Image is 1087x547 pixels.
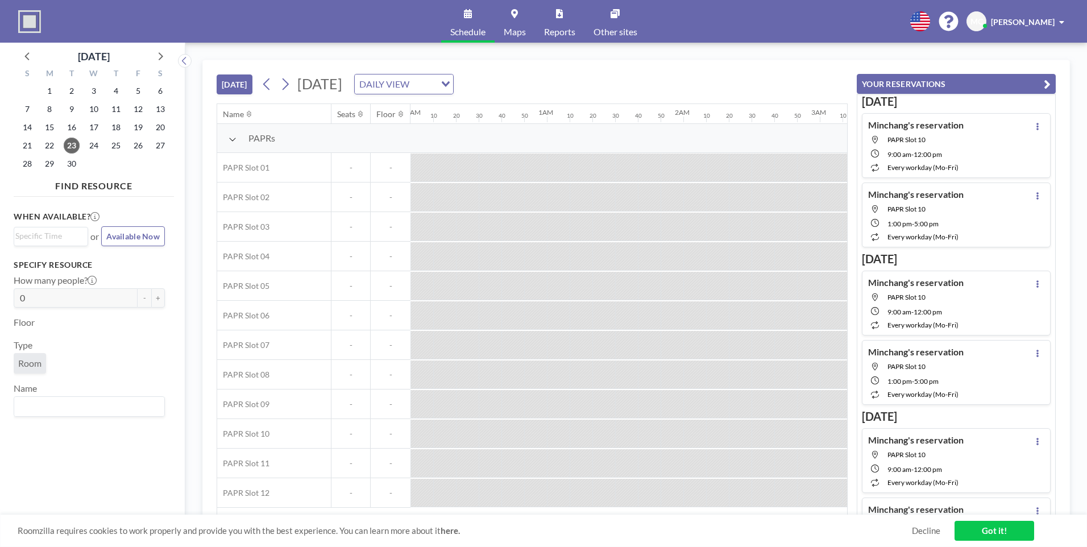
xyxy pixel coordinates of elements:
[970,16,983,27] span: MC
[14,227,88,245] div: Search for option
[90,231,99,242] span: or
[887,390,959,399] span: every workday (Mo-Fri)
[331,488,370,498] span: -
[726,112,733,119] div: 20
[911,465,914,474] span: -
[371,370,410,380] span: -
[868,504,964,515] h4: Minchang's reservation
[217,458,269,469] span: PAPR Slot 11
[223,109,244,119] div: Name
[887,377,912,386] span: 1:00 PM
[217,399,269,409] span: PAPR Slot 09
[912,525,940,536] a: Decline
[499,112,505,119] div: 40
[331,163,370,173] span: -
[15,230,81,242] input: Search for option
[152,119,168,135] span: Saturday, September 20, 2025
[868,119,964,131] h4: Minchang's reservation
[86,119,102,135] span: Wednesday, September 17, 2025
[371,163,410,173] span: -
[14,383,37,394] label: Name
[703,112,710,119] div: 10
[64,138,80,154] span: Tuesday, September 23, 2025
[371,281,410,291] span: -
[138,288,151,308] button: -
[130,138,146,154] span: Friday, September 26, 2025
[64,83,80,99] span: Tuesday, September 2, 2025
[453,112,460,119] div: 20
[914,219,939,228] span: 5:00 PM
[912,377,914,386] span: -
[18,10,41,33] img: organization-logo
[19,138,35,154] span: Sunday, September 21, 2025
[862,94,1051,109] h3: [DATE]
[402,108,421,117] div: 12AM
[217,251,269,262] span: PAPR Slot 04
[18,358,42,369] span: Room
[450,27,486,36] span: Schedule
[371,399,410,409] span: -
[331,340,370,350] span: -
[217,488,269,498] span: PAPR Slot 12
[331,281,370,291] span: -
[887,321,959,329] span: every workday (Mo-Fri)
[811,108,826,117] div: 3AM
[86,83,102,99] span: Wednesday, September 3, 2025
[105,67,127,82] div: T
[840,112,847,119] div: 10
[371,340,410,350] span: -
[217,74,252,94] button: [DATE]
[887,478,959,487] span: every workday (Mo-Fri)
[794,112,801,119] div: 50
[217,192,269,202] span: PAPR Slot 02
[130,83,146,99] span: Friday, September 5, 2025
[14,317,35,328] label: Floor
[376,109,396,119] div: Floor
[868,277,964,288] h4: Minchang's reservation
[868,189,964,200] h4: Minchang's reservation
[149,67,171,82] div: S
[14,176,174,192] h4: FIND RESOURCE
[590,112,596,119] div: 20
[914,308,942,316] span: 12:00 PM
[594,27,637,36] span: Other sites
[217,370,269,380] span: PAPR Slot 08
[42,101,57,117] span: Monday, September 8, 2025
[357,77,412,92] span: DAILY VIEW
[42,83,57,99] span: Monday, September 1, 2025
[331,251,370,262] span: -
[887,135,926,144] span: PAPR Slot 10
[430,112,437,119] div: 10
[371,222,410,232] span: -
[413,77,434,92] input: Search for option
[914,150,942,159] span: 12:00 PM
[914,377,939,386] span: 5:00 PM
[86,138,102,154] span: Wednesday, September 24, 2025
[567,112,574,119] div: 10
[371,429,410,439] span: -
[18,525,912,536] span: Roomzilla requires cookies to work properly and provide you with the best experience. You can lea...
[868,346,964,358] h4: Minchang's reservation
[862,409,1051,424] h3: [DATE]
[297,75,342,92] span: [DATE]
[127,67,149,82] div: F
[42,156,57,172] span: Monday, September 29, 2025
[887,450,926,459] span: PAPR Slot 10
[42,138,57,154] span: Monday, September 22, 2025
[991,17,1055,27] span: [PERSON_NAME]
[749,112,756,119] div: 30
[355,74,453,94] div: Search for option
[16,67,39,82] div: S
[42,119,57,135] span: Monday, September 15, 2025
[887,205,926,213] span: PAPR Slot 10
[868,434,964,446] h4: Minchang's reservation
[371,251,410,262] span: -
[78,48,110,64] div: [DATE]
[108,119,124,135] span: Thursday, September 18, 2025
[14,260,165,270] h3: Specify resource
[64,119,80,135] span: Tuesday, September 16, 2025
[911,150,914,159] span: -
[14,275,97,286] label: How many people?
[521,112,528,119] div: 50
[371,192,410,202] span: -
